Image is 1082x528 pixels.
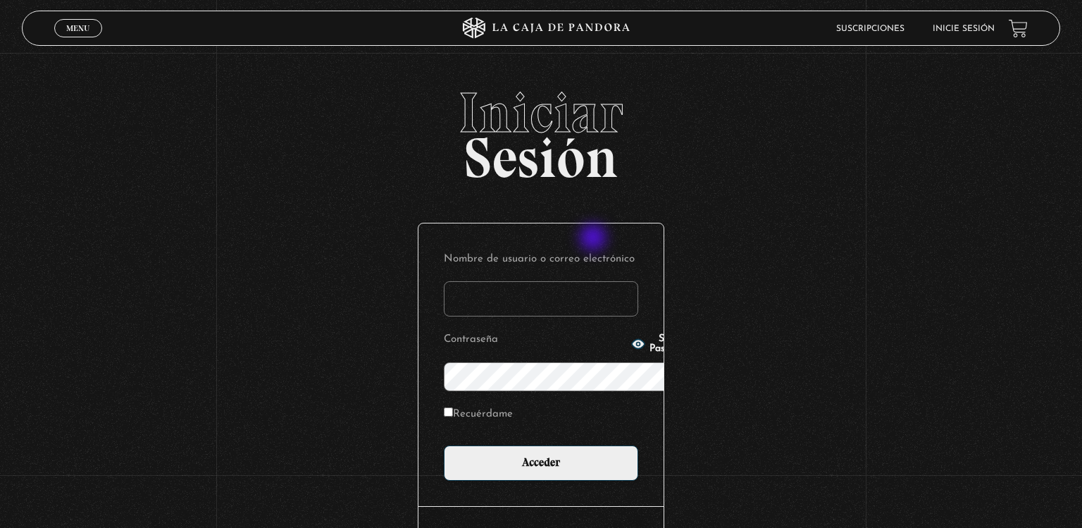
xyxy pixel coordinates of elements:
[444,407,453,417] input: Recuérdame
[836,25,904,33] a: Suscripciones
[444,446,638,481] input: Acceder
[62,36,95,46] span: Cerrar
[444,329,627,351] label: Contraseña
[444,404,513,426] label: Recuérdame
[631,334,690,354] button: Show Password
[22,85,1061,175] h2: Sesión
[22,85,1061,141] span: Iniciar
[1009,18,1028,37] a: View your shopping cart
[444,249,638,271] label: Nombre de usuario o correo electrónico
[933,25,995,33] a: Inicie sesión
[66,24,89,32] span: Menu
[649,334,690,354] span: Show Password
